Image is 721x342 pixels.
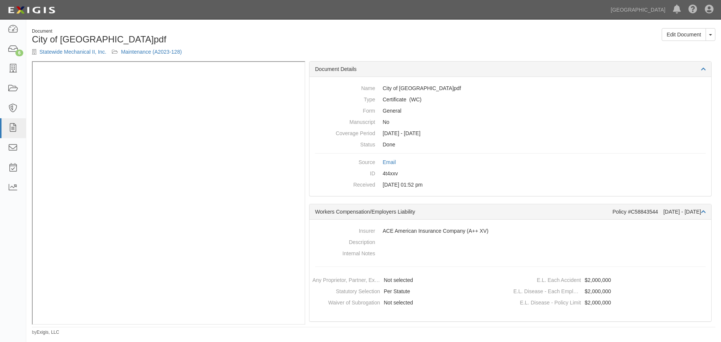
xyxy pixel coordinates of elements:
dd: $2,000,000 [513,274,708,286]
dt: Name [315,83,375,92]
h1: City of [GEOGRAPHIC_DATA]pdf [32,35,368,44]
dd: Not selected [312,274,507,286]
div: Workers Compensation/Employers Liability [315,208,612,215]
dd: Not selected [312,297,507,308]
dt: E.L. Each Accident [513,274,581,284]
dd: $2,000,000 [513,297,708,308]
dt: E.L. Disease - Policy Limit [513,297,581,306]
dt: Received [315,179,375,188]
dt: Internal Notes [315,248,375,257]
a: Edit Document [662,28,706,41]
dd: [DATE] - [DATE] [315,128,706,139]
a: Statewide Mechanical II, Inc. [39,49,106,55]
div: 6 [15,50,23,56]
dt: Insurer [315,225,375,235]
dt: Statutory Selection [312,286,380,295]
dd: Per Statute [312,286,507,297]
dd: 4t4xxv [315,168,706,179]
a: Maintenance (A2023-128) [121,49,182,55]
dt: Manuscript [315,116,375,126]
a: [GEOGRAPHIC_DATA] [607,2,669,17]
dt: Form [315,105,375,115]
div: Document Details [309,62,711,77]
small: by [32,329,59,336]
dt: Status [315,139,375,148]
dt: Type [315,94,375,103]
dt: Description [315,237,375,246]
dt: Any Proprietor, Partner, Executive Officer, or Member Excluded [312,274,380,284]
dt: Waiver of Subrogation [312,297,380,306]
dd: Done [315,139,706,150]
dt: Coverage Period [315,128,375,137]
dd: ACE American Insurance Company (A++ XV) [315,225,706,237]
dt: Source [315,157,375,166]
dd: [DATE] 01:52 pm [315,179,706,190]
div: Policy #C58843544 [DATE] - [DATE] [612,208,706,215]
dd: Workers Compensation/Employers Liability [315,94,706,105]
dd: $2,000,000 [513,286,708,297]
dt: ID [315,168,375,177]
img: logo-5460c22ac91f19d4615b14bd174203de0afe785f0fc80cf4dbbc73dc1793850b.png [6,3,57,17]
dd: General [315,105,706,116]
a: Exigis, LLC [37,330,59,335]
dd: City of [GEOGRAPHIC_DATA]pdf [315,83,706,94]
div: Document [32,28,368,35]
dt: E.L. Disease - Each Employee [513,286,581,295]
dd: No [315,116,706,128]
i: Help Center - Complianz [688,5,697,14]
a: Email [383,159,396,165]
